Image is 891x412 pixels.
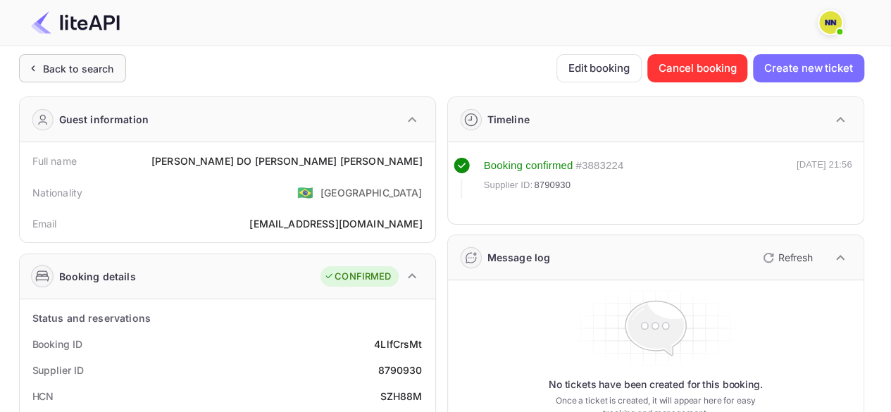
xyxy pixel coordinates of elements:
[647,54,748,82] button: Cancel booking
[59,269,136,284] div: Booking details
[43,61,114,76] div: Back to search
[249,216,422,231] div: [EMAIL_ADDRESS][DOMAIN_NAME]
[32,389,54,404] div: HCN
[534,178,571,192] span: 8790930
[32,185,83,200] div: Nationality
[374,337,422,351] div: 4LlfCrsMt
[31,11,120,34] img: LiteAPI Logo
[556,54,642,82] button: Edit booking
[59,112,149,127] div: Guest information
[487,250,551,265] div: Message log
[320,185,423,200] div: [GEOGRAPHIC_DATA]
[297,180,313,205] span: United States
[32,311,151,325] div: Status and reservations
[549,377,763,392] p: No tickets have been created for this booking.
[797,158,852,199] div: [DATE] 21:56
[151,154,423,168] div: [PERSON_NAME] DO [PERSON_NAME] [PERSON_NAME]
[484,158,573,174] div: Booking confirmed
[32,337,82,351] div: Booking ID
[754,246,818,269] button: Refresh
[378,363,422,377] div: 8790930
[32,216,57,231] div: Email
[380,389,423,404] div: SZH88M
[484,178,533,192] span: Supplier ID:
[753,54,864,82] button: Create new ticket
[487,112,530,127] div: Timeline
[778,250,813,265] p: Refresh
[32,363,84,377] div: Supplier ID
[324,270,391,284] div: CONFIRMED
[819,11,842,34] img: N/A N/A
[32,154,77,168] div: Full name
[575,158,623,174] div: # 3883224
